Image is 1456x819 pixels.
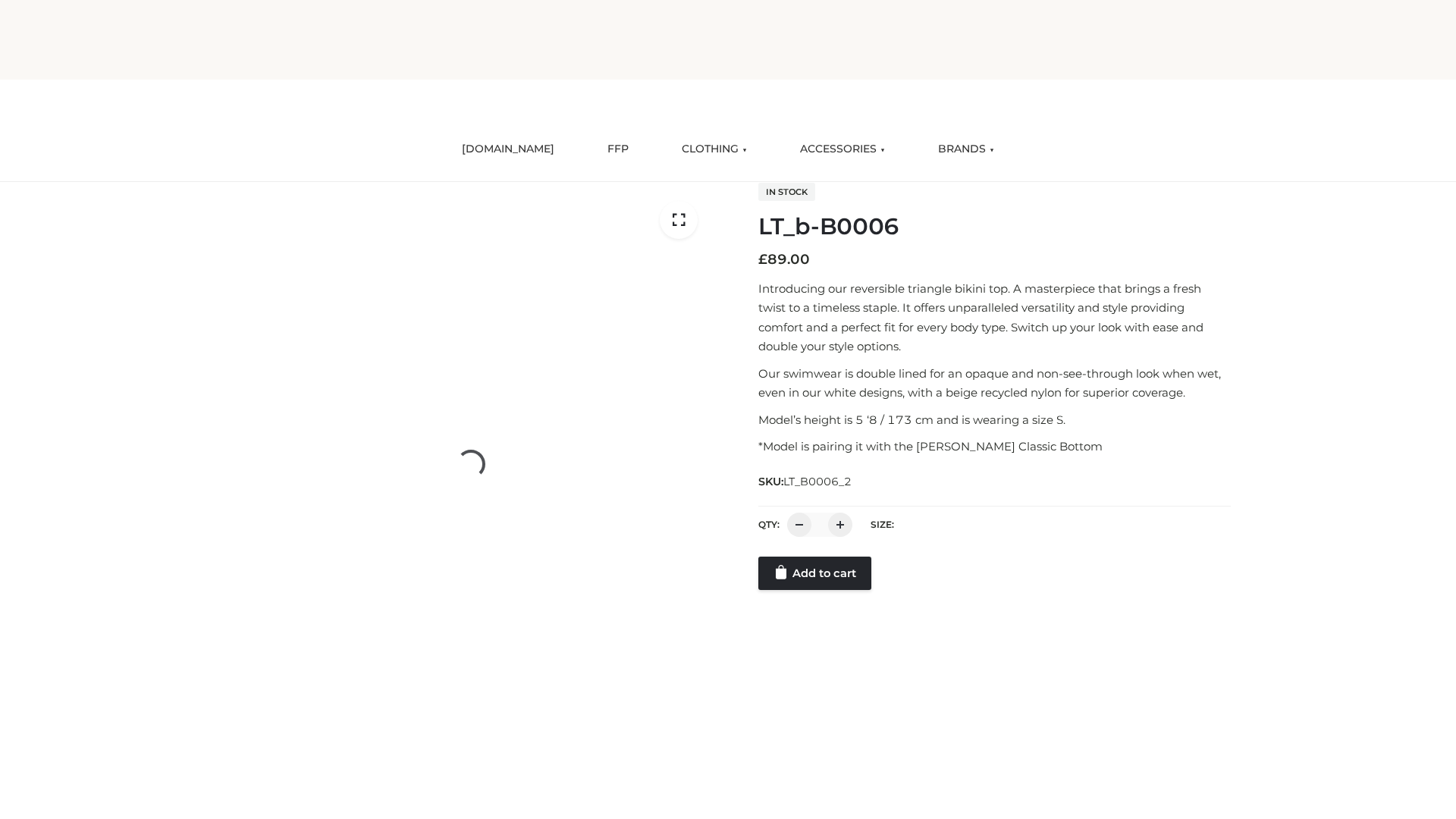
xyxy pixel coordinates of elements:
p: Model’s height is 5 ‘8 / 173 cm and is wearing a size S. [758,410,1231,430]
label: Size: [871,519,894,530]
a: CLOTHING [670,133,758,166]
a: ACCESSORIES [789,133,896,166]
a: FFP [596,133,640,166]
bdi: 89.00 [758,251,810,268]
span: £ [758,251,767,268]
p: *Model is pairing it with the [PERSON_NAME] Classic Bottom [758,437,1231,457]
a: [DOMAIN_NAME] [450,133,566,166]
label: QTY: [758,519,780,530]
span: LT_B0006_2 [783,475,852,488]
span: SKU: [758,472,853,491]
span: In stock [758,183,815,201]
p: Introducing our reversible triangle bikini top. A masterpiece that brings a fresh twist to a time... [758,279,1231,356]
p: Our swimwear is double lined for an opaque and non-see-through look when wet, even in our white d... [758,364,1231,403]
a: Add to cart [758,557,871,590]
a: BRANDS [927,133,1006,166]
h1: LT_b-B0006 [758,213,1231,240]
